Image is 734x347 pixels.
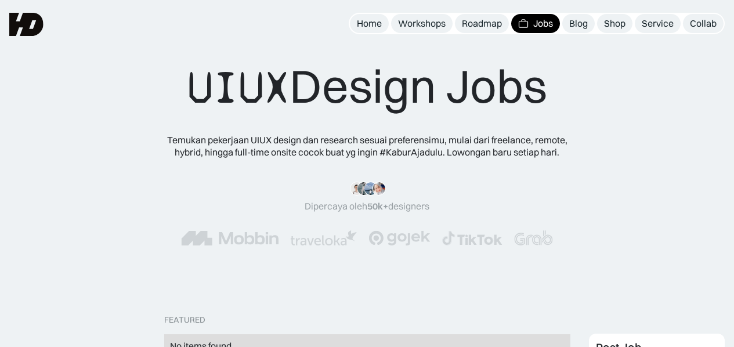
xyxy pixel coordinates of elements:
div: Service [642,17,674,30]
span: 50k+ [367,200,388,212]
div: Shop [604,17,625,30]
div: Roadmap [462,17,502,30]
a: Workshops [391,14,453,33]
div: Collab [690,17,717,30]
div: Temukan pekerjaan UIUX design dan research sesuai preferensimu, mulai dari freelance, remote, hyb... [158,134,576,158]
div: Workshops [398,17,446,30]
a: Home [350,14,389,33]
div: Jobs [533,17,553,30]
div: Design Jobs [187,58,547,115]
div: Home [357,17,382,30]
div: Featured [164,315,205,325]
a: Roadmap [455,14,509,33]
a: Collab [683,14,724,33]
div: Blog [569,17,588,30]
a: Service [635,14,681,33]
span: UIUX [187,60,290,115]
a: Jobs [511,14,560,33]
a: Shop [597,14,632,33]
div: Dipercaya oleh designers [305,200,429,212]
a: Blog [562,14,595,33]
